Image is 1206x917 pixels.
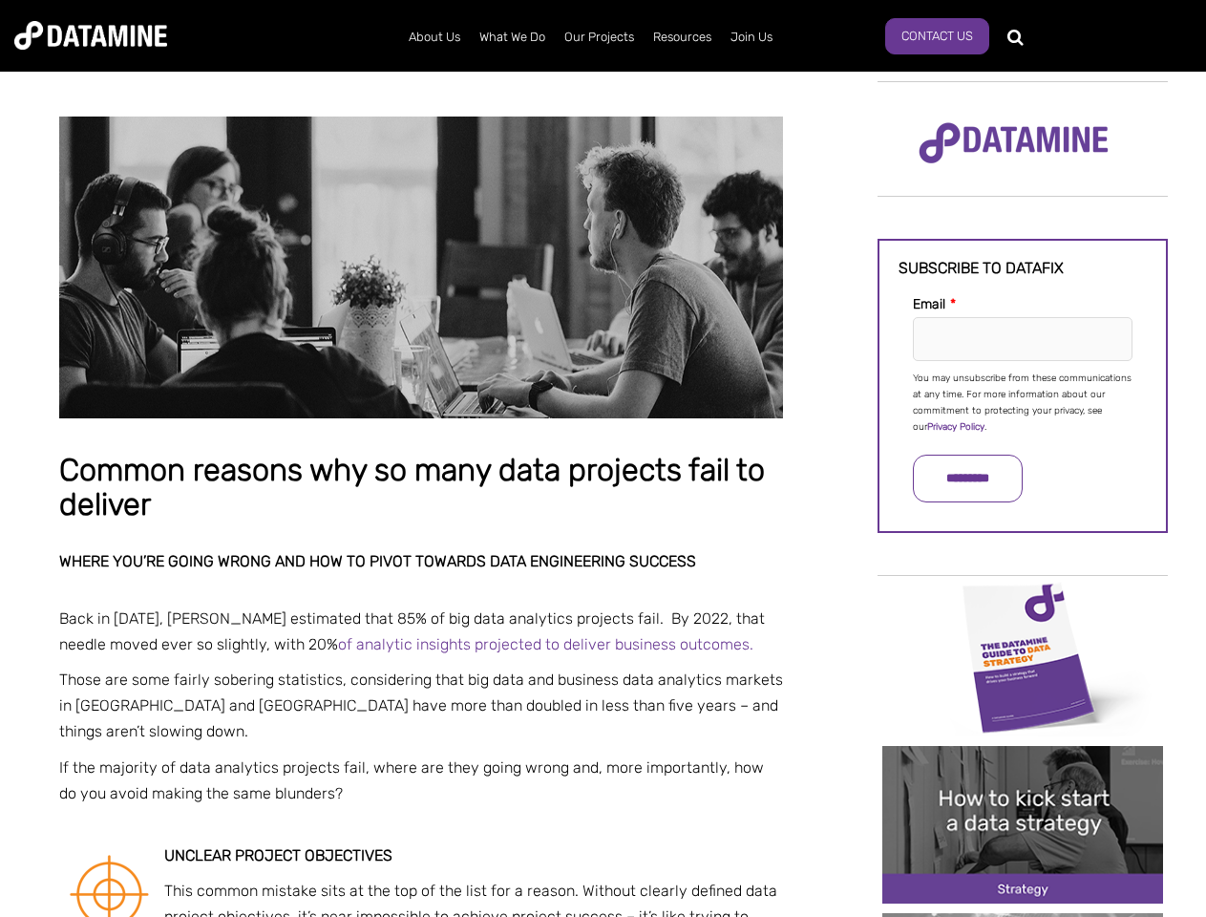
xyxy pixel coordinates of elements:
h2: Where you’re going wrong and how to pivot towards data engineering success [59,553,783,570]
a: of analytic insights projected to deliver business outcomes. [338,635,753,653]
a: Contact Us [885,18,989,54]
a: About Us [399,12,470,62]
h3: Subscribe to datafix [899,260,1147,277]
h1: Common reasons why so many data projects fail to deliver [59,454,783,522]
p: You may unsubscribe from these communications at any time. For more information about our commitm... [913,371,1132,436]
p: If the majority of data analytics projects fail, where are they going wrong and, more importantly... [59,755,783,806]
img: Common reasons why so many data projects fail to deliver [59,117,783,418]
a: What We Do [470,12,555,62]
p: Those are some fairly sobering statistics, considering that big data and business data analytics ... [59,667,783,745]
a: Resources [644,12,721,62]
p: Back in [DATE], [PERSON_NAME] estimated that 85% of big data analytics projects fail. By 2022, th... [59,606,783,657]
img: Datamine Logo No Strapline - Purple [906,110,1121,177]
img: Datamine [14,21,167,50]
span: Email [913,296,945,312]
a: Join Us [721,12,782,62]
a: Privacy Policy [927,421,984,433]
img: 20241212 How to kick start a data strategy-2 [882,746,1163,904]
strong: Unclear project objectives [164,846,392,864]
a: Our Projects [555,12,644,62]
img: Data Strategy Cover thumbnail [882,578,1163,736]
